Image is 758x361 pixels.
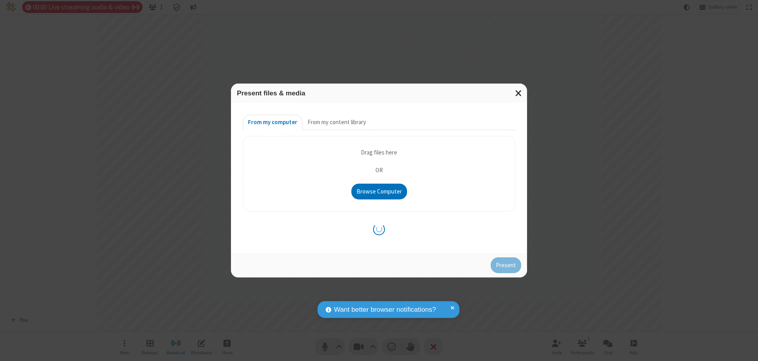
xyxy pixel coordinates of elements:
[510,84,527,103] button: Close modal
[243,136,515,212] div: Upload Background
[302,115,371,130] button: From my content library
[351,184,407,199] button: Browse Computer
[334,305,436,315] span: Want better browser notifications?
[491,257,521,273] button: Present
[237,89,521,97] h3: Present files & media
[243,115,302,130] button: From my computer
